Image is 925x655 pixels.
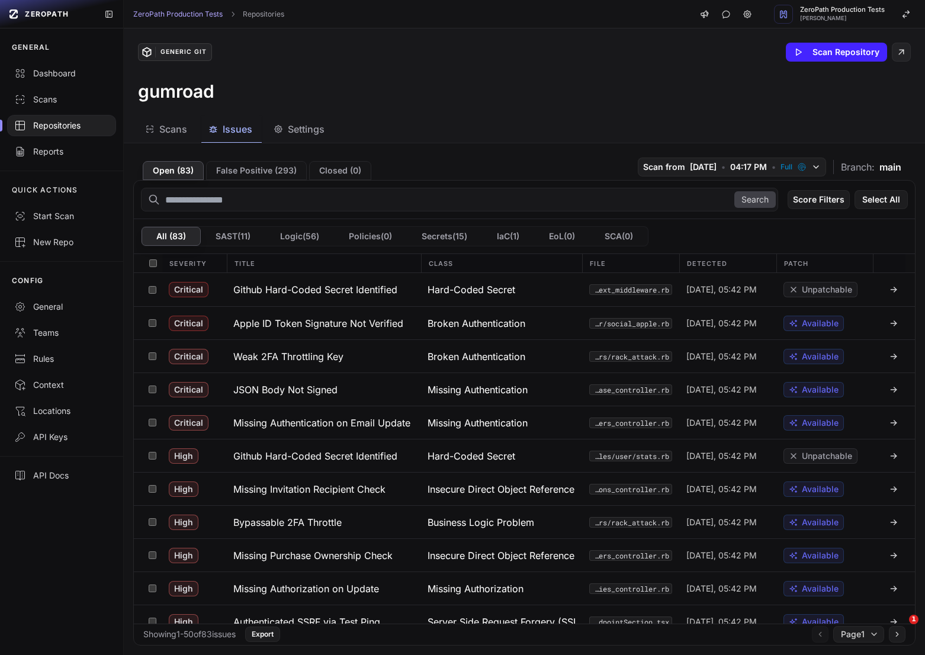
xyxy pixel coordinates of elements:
p: GENERAL [12,43,50,52]
span: • [772,161,776,173]
span: Missing Authentication [428,383,528,397]
span: Insecure Direct Object Reference (IDOR) [428,548,575,563]
span: Unpatchable [802,450,852,462]
div: Dashboard [14,68,109,79]
button: Missing Authorization on Update [226,572,420,605]
span: Available [802,384,839,396]
button: Export [245,627,280,642]
button: Secrets(15) [407,227,482,246]
button: Closed (0) [309,161,371,180]
p: QUICK ACTIONS [12,185,78,195]
div: Start Scan [14,210,109,222]
span: Critical [169,349,208,364]
span: Scan from [643,161,685,173]
div: API Keys [14,431,109,443]
div: API Docs [14,470,109,481]
span: Server Side Request Forgery (SSRF) [428,615,575,629]
span: Missing Authorization [428,582,523,596]
button: All (83) [142,227,201,246]
span: Hard-Coded Secret [428,282,515,297]
code: app/controllers/api/internal/helper/base_controller.rb [589,384,672,395]
span: Available [802,317,839,329]
span: Unpatchable [802,284,852,296]
button: JSON Body Not Signed [226,373,420,406]
span: main [879,160,901,174]
div: High Bypassable 2FA Throttle Business Logic Problem config/initializers/rack_attack.rb [DATE], 05... [134,505,915,538]
div: Context [14,379,109,391]
button: Select All [855,190,908,209]
span: Settings [288,122,325,136]
h3: gumroad [138,81,214,102]
span: High [169,581,198,596]
span: Available [802,516,839,528]
h3: Github Hard-Coded Secret Identified [233,282,397,297]
code: app/modules/user/stats.rb [589,451,672,461]
span: High [169,515,198,530]
span: [DATE], 05:42 PM [686,450,757,462]
h3: Github Hard-Coded Secret Identified [233,449,397,463]
div: Showing 1 - 50 of 83 issues [143,628,236,640]
div: Critical JSON Body Not Signed Missing Authentication app/controllers/api/internal/helper/base_con... [134,373,915,406]
button: app/controllers/settings/team/invitations_controller.rb [589,484,672,495]
span: Available [802,351,839,362]
button: Scan Repository [786,43,887,62]
span: Critical [169,316,208,331]
span: Available [802,483,839,495]
h3: Missing Invitation Recipient Check [233,482,386,496]
h3: Missing Authorization on Update [233,582,379,596]
div: Generic Git [155,47,211,57]
div: Title [227,254,420,272]
div: Class [421,254,583,272]
span: High [169,548,198,563]
span: [DATE], 05:42 PM [686,417,757,429]
button: app/javascript/components/Settings/AdvancedPage/NotificationEndpointSection.tsx [589,617,672,627]
span: 04:17 PM [730,161,767,173]
a: ZeroPath Production Tests [133,9,223,19]
button: Missing Purchase Ownership Check [226,539,420,571]
span: Broken Authentication [428,349,525,364]
button: Logic(56) [265,227,334,246]
div: Rules [14,353,109,365]
span: [DATE], 05:42 PM [686,583,757,595]
button: Authenticated SSRF via Test Ping [226,605,420,638]
div: High Missing Authorization on Update Missing Authorization app/controllers/api/v2/variant_categor... [134,571,915,605]
div: Critical Missing Authentication on Email Update Missing Authentication app/controllers/api/intern... [134,406,915,439]
button: app/controllers/users_controller.rb [589,550,672,561]
span: [DATE], 05:42 PM [686,317,757,329]
button: lib/extras/sidekiq_[DATE]_reset_context_middleware.rb [589,284,672,295]
p: CONFIG [12,276,43,285]
button: Missing Authentication on Email Update [226,406,420,439]
span: ZeroPath Production Tests [800,7,885,13]
code: config/initializers/rack_attack.rb [589,351,672,362]
button: config/initializers/rack_attack.rb [589,517,672,528]
div: High Missing Invitation Recipient Check Insecure Direct Object Reference (IDOR) app/controllers/s... [134,472,915,505]
h3: Apple ID Token Signature Not Verified [233,316,403,330]
div: File [582,254,679,272]
div: New Repo [14,236,109,248]
span: Available [802,550,839,561]
span: [DATE], 05:42 PM [686,351,757,362]
button: Weak 2FA Throttling Key [226,340,420,373]
span: High [169,481,198,497]
span: Broken Authentication [428,316,525,330]
span: Hard-Coded Secret [428,449,515,463]
button: app/controllers/api/v2/variant_categories_controller.rb [589,583,672,594]
button: Scan from [DATE] • 04:17 PM • Full [638,158,826,176]
h3: Bypassable 2FA Throttle [233,515,342,529]
button: IaC(1) [482,227,534,246]
span: Available [802,616,839,628]
span: Available [802,417,839,429]
h3: JSON Body Not Signed [233,383,338,397]
button: Page1 [833,626,884,643]
button: Open (83) [143,161,204,180]
button: Bypassable 2FA Throttle [226,506,420,538]
code: app/controllers/api/internal/helper/users_controller.rb [589,418,672,428]
h3: Authenticated SSRF via Test Ping [233,615,380,629]
span: Full [781,162,792,172]
button: Apple ID Token Signature Not Verified [226,307,420,339]
span: Critical [169,415,208,431]
span: Available [802,583,839,595]
span: Scans [159,122,187,136]
div: High Authenticated SSRF via Test Ping Server Side Request Forgery (SSRF) app/javascript/component... [134,605,915,638]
